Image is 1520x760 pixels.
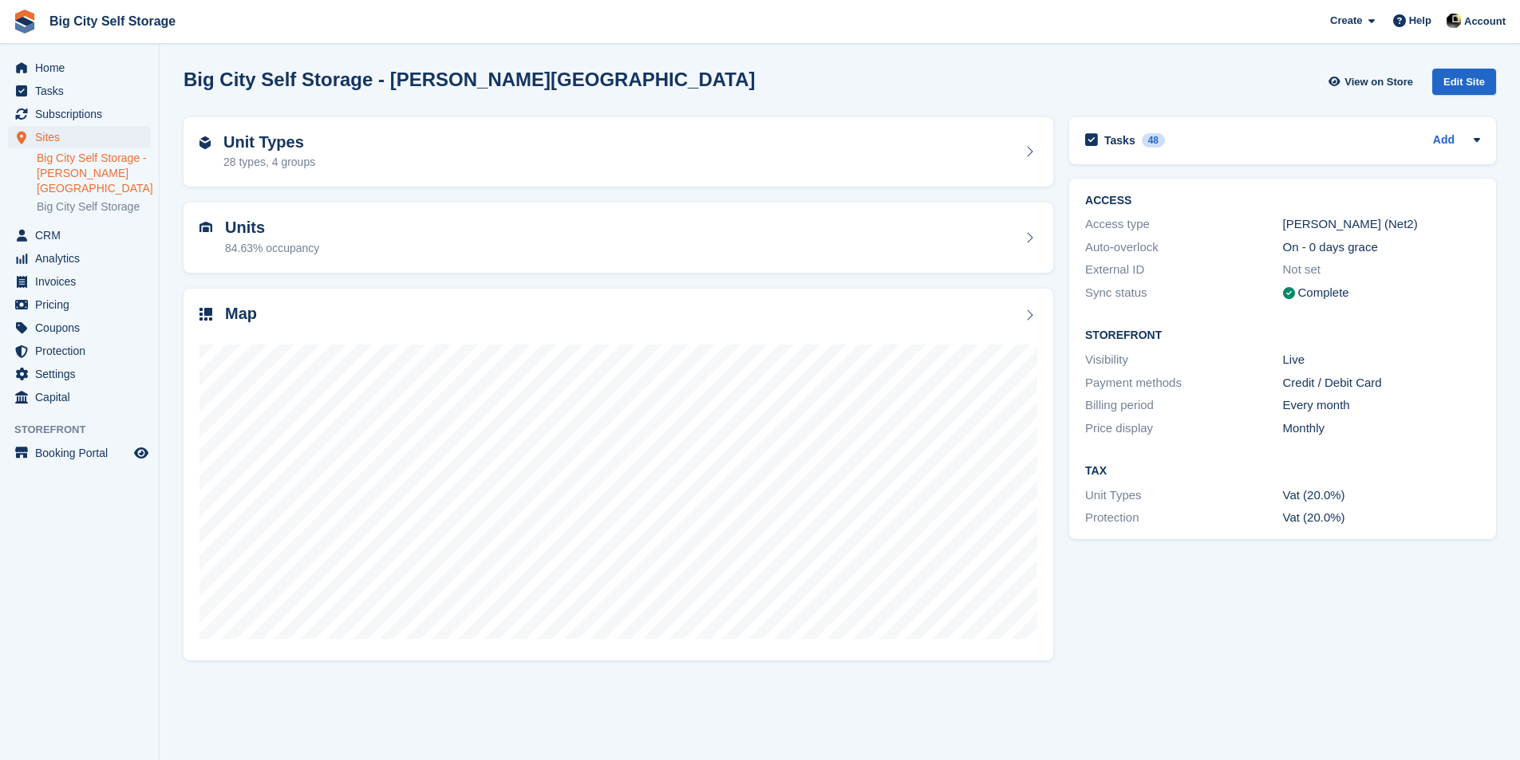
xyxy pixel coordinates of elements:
div: Protection [1085,509,1282,527]
div: Credit / Debit Card [1283,374,1480,392]
a: menu [8,103,151,125]
div: Live [1283,351,1480,369]
div: Every month [1283,396,1480,415]
img: Patrick Nevin [1446,13,1462,29]
img: unit-icn-7be61d7bf1b0ce9d3e12c5938cc71ed9869f7b940bace4675aadf7bd6d80202e.svg [199,222,212,233]
a: menu [8,363,151,385]
span: CRM [35,224,131,246]
img: map-icn-33ee37083ee616e46c38cad1a60f524a97daa1e2b2c8c0bc3eb3415660979fc1.svg [199,308,212,321]
h2: Tasks [1104,133,1135,148]
div: Complete [1298,284,1349,302]
div: Access type [1085,215,1282,234]
div: 28 types, 4 groups [223,154,315,171]
img: unit-type-icn-2b2737a686de81e16bb02015468b77c625bbabd49415b5ef34ead5e3b44a266d.svg [199,136,211,149]
a: menu [8,270,151,293]
a: Units 84.63% occupancy [184,203,1053,273]
div: Auto-overlock [1085,238,1282,257]
h2: Unit Types [223,133,315,152]
span: Help [1409,13,1431,29]
a: menu [8,57,151,79]
h2: Tax [1085,465,1480,478]
span: Coupons [35,317,131,339]
a: Edit Site [1432,69,1496,101]
div: Monthly [1283,419,1480,438]
a: menu [8,224,151,246]
span: Sites [35,126,131,148]
a: Unit Types 28 types, 4 groups [184,117,1053,187]
span: Storefront [14,422,159,438]
a: menu [8,247,151,270]
a: Preview store [132,443,151,463]
div: Edit Site [1432,69,1496,95]
a: Big City Self Storage [43,8,182,34]
span: Create [1330,13,1362,29]
span: Settings [35,363,131,385]
h2: Map [225,305,257,323]
h2: Storefront [1085,329,1480,342]
div: Vat (20.0%) [1283,509,1480,527]
a: menu [8,340,151,362]
h2: Big City Self Storage - [PERSON_NAME][GEOGRAPHIC_DATA] [184,69,756,90]
div: 84.63% occupancy [225,240,319,257]
span: Pricing [35,293,131,316]
a: Add [1433,132,1455,150]
a: Map [184,289,1053,661]
div: Vat (20.0%) [1283,486,1480,505]
div: Price display [1085,419,1282,438]
span: Account [1464,14,1506,30]
span: Booking Portal [35,442,131,464]
h2: ACCESS [1085,195,1480,207]
span: Subscriptions [35,103,131,125]
a: menu [8,126,151,148]
span: Tasks [35,80,131,102]
a: menu [8,293,151,316]
div: Visibility [1085,351,1282,369]
span: Protection [35,340,131,362]
span: Home [35,57,131,79]
a: View on Store [1326,69,1419,95]
div: External ID [1085,261,1282,279]
a: menu [8,317,151,339]
div: Unit Types [1085,486,1282,505]
a: menu [8,442,151,464]
span: Invoices [35,270,131,293]
div: Payment methods [1085,374,1282,392]
span: Analytics [35,247,131,270]
div: Billing period [1085,396,1282,415]
span: View on Store [1344,74,1413,90]
a: Big City Self Storage - [PERSON_NAME][GEOGRAPHIC_DATA] [37,151,151,196]
div: 48 [1142,133,1165,148]
div: Not set [1283,261,1480,279]
div: On - 0 days grace [1283,238,1480,257]
span: Capital [35,386,131,408]
a: menu [8,80,151,102]
img: stora-icon-8386f47178a22dfd0bd8f6a31ec36ba5ce8667c1dd55bd0f319d3a0aa187defe.svg [13,10,37,33]
div: Sync status [1085,284,1282,302]
a: menu [8,386,151,408]
div: [PERSON_NAME] (Net2) [1283,215,1480,234]
h2: Units [225,219,319,237]
a: Big City Self Storage [37,199,151,215]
